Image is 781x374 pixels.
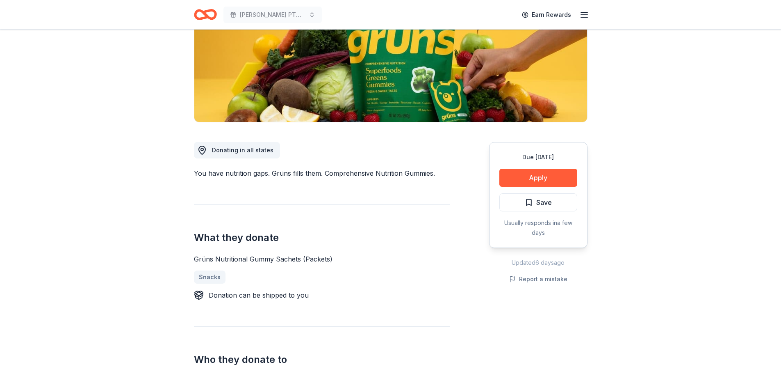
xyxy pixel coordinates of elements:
button: Report a mistake [509,274,567,284]
div: Updated 6 days ago [489,258,587,268]
div: You have nutrition gaps. Grüns fills them. Comprehensive Nutrition Gummies. [194,168,450,178]
div: Usually responds in a few days [499,218,577,238]
button: Apply [499,169,577,187]
span: Donating in all states [212,147,273,154]
h2: What they donate [194,231,450,244]
a: Snacks [194,271,225,284]
button: Save [499,193,577,211]
div: Due [DATE] [499,152,577,162]
span: [PERSON_NAME] PTO Tricky TRay [240,10,305,20]
h2: Who they donate to [194,353,450,366]
div: Grüns Nutritional Gummy Sachets (Packets) [194,254,450,264]
button: [PERSON_NAME] PTO Tricky TRay [223,7,322,23]
span: Save [536,197,552,208]
div: Donation can be shipped to you [209,290,309,300]
a: Home [194,5,217,24]
a: Earn Rewards [517,7,576,22]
